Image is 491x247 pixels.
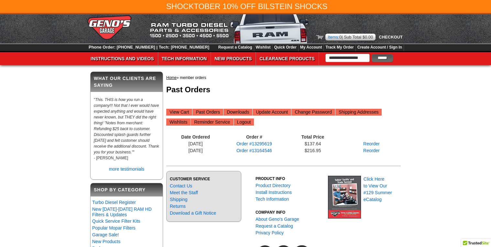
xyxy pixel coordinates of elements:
a: Create Account / Sign In [357,45,402,50]
b: Date Ordered [181,134,210,140]
a: Meet the Staff [170,190,198,195]
a: New Products [92,239,120,244]
a: Privacy Policy [256,230,284,235]
b: Order # [246,134,262,140]
a: Wishlists [166,118,191,126]
a: Shocktober 10% OFF Bilstein Shocks [166,2,327,11]
a: Quick Service Filter Kits [92,219,140,224]
a: Reorder [363,141,380,146]
h2: What our clients are saying [91,72,163,92]
td: $137.64 [284,140,342,147]
img: Shopping Cart icon [316,35,323,39]
a: Garage Sale! [92,232,119,237]
a: My Account [300,45,322,50]
span: 0.00 [365,35,373,39]
div: " " - [PERSON_NAME] [91,95,163,164]
span: Items: [328,35,339,39]
a: Update Account [253,108,291,116]
img: Ram Cummins Diesel and EcoDiesel Parts & Accessories [148,14,310,43]
a: Track My Order [325,45,354,50]
td: [DATE] [166,147,225,154]
a: New [DATE]-[DATE] RAM HD Filters & Updates [92,207,152,217]
a: Click Hereto View Our#129 SummereCatalog [364,176,392,202]
a: Order #13164546 [236,148,272,153]
a: more testimonials [109,166,145,172]
a: Quick Order [274,45,296,50]
a: Tech Information [158,52,211,65]
td: $216.95 [284,147,342,154]
a: Order #13295619 [236,141,272,146]
a: Request a Catalog [218,45,252,50]
a: Product Directory [256,183,290,188]
a: Returns [170,204,186,209]
a: Wishlist [256,45,271,50]
div: » member orders [166,72,401,84]
a: Download a Gift Notice [170,210,216,216]
span: Shocktober [166,2,221,11]
img: Geno's Garage [87,14,132,41]
a: Checkout [377,35,403,39]
a: New Products [211,52,255,65]
a: Turbo Diesel Register [92,200,136,205]
a: Home [166,75,177,80]
a: Logout [234,118,254,126]
a: Request a Catalog [256,223,293,229]
div: | Sub Total $ [325,34,376,40]
a: Tech Information [256,196,289,202]
a: Downloads [224,108,252,116]
a: Clearance Products [256,52,318,65]
b: Total Price [301,134,324,140]
a: Install Instructions [256,190,292,195]
h3: PRODUCT INFO [256,176,323,182]
a: Instructions and Videos [87,52,158,65]
div: Phone Order: [PHONE_NUMBER] | Tech: [PHONE_NUMBER] [87,43,211,51]
em: This. THIS is how you run a company!!! Not that I ever would have expected anything and would hav... [94,97,159,154]
a: Change Password [291,108,335,116]
h3: COMPANY INFO [256,209,323,215]
a: Popular Mopar Filters [92,225,136,230]
td: [DATE] [166,140,225,147]
a: Shipping [170,197,188,202]
span: 0 [339,35,342,39]
a: Shipping Addresses [335,108,382,116]
a: Contact Us [170,183,192,188]
span: 10% OFF Bilstein Shocks [223,2,327,11]
h1: Past Orders [166,84,401,95]
h2: Shop By Category [91,183,163,196]
img: Geno's Garage eCatalog [328,176,361,219]
a: About Geno's Garage [256,217,299,222]
a: Past Orders [192,108,223,116]
a: Reminder Service [191,118,233,126]
a: Reorder [363,148,380,153]
a: View Cart [166,108,192,116]
h3: CUSTOMER SERVICE [170,176,238,182]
